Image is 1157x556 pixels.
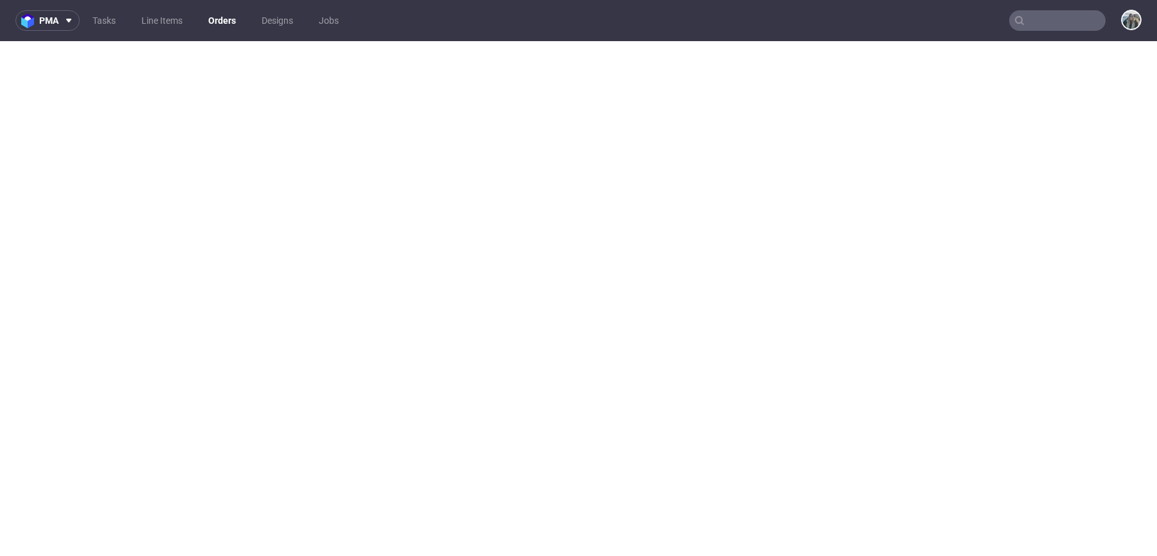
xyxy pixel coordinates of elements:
[21,13,39,28] img: logo
[39,16,58,25] span: pma
[85,10,123,31] a: Tasks
[134,10,190,31] a: Line Items
[201,10,244,31] a: Orders
[15,10,80,31] button: pma
[1122,11,1140,29] img: Zeniuk Magdalena
[254,10,301,31] a: Designs
[311,10,346,31] a: Jobs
